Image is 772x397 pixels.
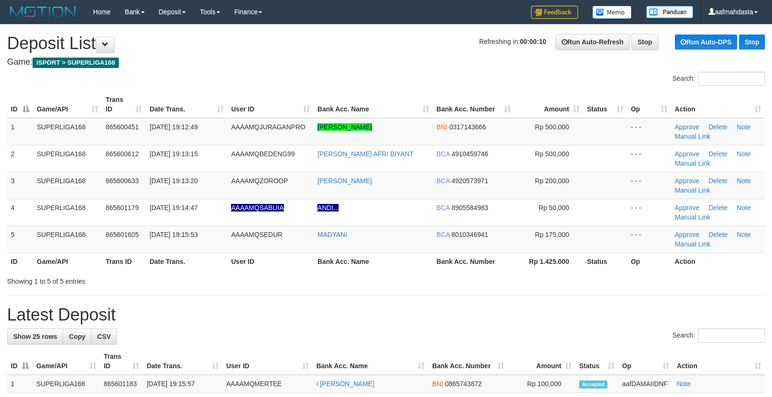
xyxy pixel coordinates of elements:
[556,34,630,50] a: Run Auto-Refresh
[7,34,765,53] h1: Deposit List
[7,253,33,270] th: ID
[314,253,432,270] th: Bank Acc. Name
[33,348,100,375] th: Game/API: activate to sort column ascending
[708,204,727,211] a: Delete
[7,172,33,199] td: 3
[627,145,671,172] td: - - -
[102,253,146,270] th: Trans ID
[231,123,305,131] span: AAAAMQJURAGANPRO
[675,186,711,194] a: Manual Link
[675,177,699,185] a: Approve
[646,6,693,18] img: panduan.png
[698,329,765,343] input: Search:
[479,38,546,45] span: Refreshing in:
[737,123,751,131] a: Note
[33,145,102,172] td: SUPERLIGA168
[437,204,450,211] span: BCA
[708,177,727,185] a: Delete
[515,253,583,270] th: Rp 1.425.000
[618,375,673,393] td: aafDAMAIIDNF
[106,123,139,131] span: 865600451
[451,150,488,158] span: Copy 4910459746 to clipboard
[627,91,671,118] th: Op: activate to sort column ascending
[7,199,33,226] td: 4
[106,231,139,238] span: 865601605
[149,150,198,158] span: [DATE] 19:13:15
[672,72,765,86] label: Search:
[451,204,488,211] span: Copy 8905584983 to clipboard
[7,118,33,145] td: 1
[449,123,486,131] span: Copy 0317143666 to clipboard
[227,253,314,270] th: User ID
[146,91,227,118] th: Date Trans.: activate to sort column ascending
[428,348,508,375] th: Bank Acc. Number: activate to sort column ascending
[539,204,569,211] span: Rp 50,000
[7,226,33,253] td: 5
[317,231,347,238] a: MADYANI
[63,329,91,345] a: Copy
[437,123,448,131] span: BNI
[675,133,711,140] a: Manual Link
[627,199,671,226] td: - - -
[317,177,372,185] a: [PERSON_NAME]
[627,172,671,199] td: - - -
[708,123,727,131] a: Delete
[675,213,711,221] a: Manual Link
[13,333,57,340] span: Show 25 rows
[106,150,139,158] span: 865600612
[698,72,765,86] input: Search:
[451,231,488,238] span: Copy 8010346941 to clipboard
[432,380,443,388] span: BNI
[433,253,515,270] th: Bank Acc. Number
[535,150,569,158] span: Rp 500,000
[739,34,765,50] a: Stop
[627,253,671,270] th: Op
[227,91,314,118] th: User ID: activate to sort column ascending
[231,150,295,158] span: AAAAMQBEDENG99
[33,172,102,199] td: SUPERLIGA168
[223,348,313,375] th: User ID: activate to sort column ascending
[33,199,102,226] td: SUPERLIGA168
[675,231,699,238] a: Approve
[149,204,198,211] span: [DATE] 19:14:47
[149,177,198,185] span: [DATE] 19:13:20
[437,177,450,185] span: BCA
[579,380,607,389] span: Accepted
[677,380,691,388] a: Note
[7,375,33,393] td: 1
[146,253,227,270] th: Date Trans.
[97,333,111,340] span: CSV
[531,6,578,19] img: Feedback.jpg
[7,145,33,172] td: 2
[317,150,414,158] a: [PERSON_NAME] AFRI BIYANT
[672,329,765,343] label: Search:
[314,91,432,118] th: Bank Acc. Name: activate to sort column ascending
[7,91,33,118] th: ID: activate to sort column descending
[7,5,79,19] img: MOTION_logo.png
[671,253,765,270] th: Action
[437,150,450,158] span: BCA
[7,273,315,286] div: Showing 1 to 5 of 5 entries
[737,177,751,185] a: Note
[737,204,751,211] a: Note
[149,123,198,131] span: [DATE] 19:12:49
[231,204,283,211] span: Nama rekening ada tanda titik/strip, harap diedit
[627,226,671,253] td: - - -
[451,177,488,185] span: Copy 4920573971 to clipboard
[143,375,223,393] td: [DATE] 19:15:57
[618,348,673,375] th: Op: activate to sort column ascending
[143,348,223,375] th: Date Trans.: activate to sort column ascending
[33,375,100,393] td: SUPERLIGA168
[671,91,765,118] th: Action: activate to sort column ascending
[7,58,765,67] h4: Game:
[33,58,119,68] span: ISPORT > SUPERLIGA168
[592,6,632,19] img: Button%20Memo.svg
[627,118,671,145] td: - - -
[433,91,515,118] th: Bank Acc. Number: activate to sort column ascending
[535,177,569,185] span: Rp 200,000
[535,123,569,131] span: Rp 500,000
[515,91,583,118] th: Amount: activate to sort column ascending
[675,34,737,50] a: Run Auto-DPS
[445,380,482,388] span: Copy 0865743872 to clipboard
[33,91,102,118] th: Game/API: activate to sort column ascending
